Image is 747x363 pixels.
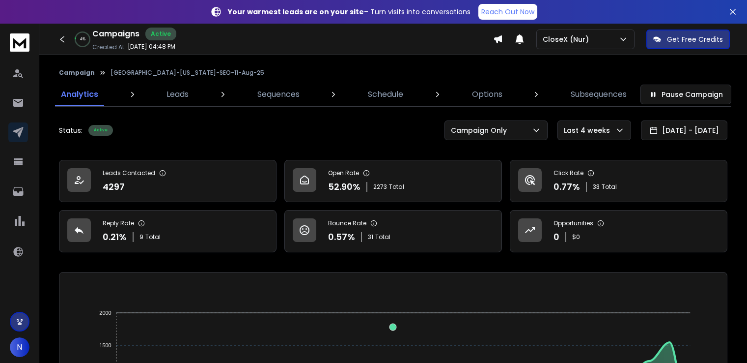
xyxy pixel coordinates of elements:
[139,233,143,241] span: 9
[641,121,727,140] button: [DATE] - [DATE]
[228,7,364,17] strong: Your warmest leads are on your site
[565,83,633,106] a: Subsequences
[646,30,730,49] button: Get Free Credits
[667,34,723,44] p: Get Free Credits
[328,180,360,194] p: 52.90 %
[10,33,29,52] img: logo
[478,4,537,20] a: Reach Out Now
[55,83,104,106] a: Analytics
[472,89,502,100] p: Options
[88,125,113,136] div: Active
[92,43,126,51] p: Created At:
[103,219,134,227] p: Reply Rate
[375,233,390,241] span: Total
[328,219,366,227] p: Bounce Rate
[61,89,98,100] p: Analytics
[59,69,95,77] button: Campaign
[59,125,83,135] p: Status:
[510,160,727,202] a: Click Rate0.77%33Total
[368,233,373,241] span: 31
[228,7,470,17] p: – Turn visits into conversations
[257,89,300,100] p: Sequences
[92,28,139,40] h1: Campaigns
[103,169,155,177] p: Leads Contacted
[640,85,731,104] button: Pause Campaign
[481,7,534,17] p: Reach Out Now
[553,180,580,194] p: 0.77 %
[572,233,580,241] p: $ 0
[593,183,600,191] span: 33
[564,125,614,135] p: Last 4 weeks
[602,183,617,191] span: Total
[128,43,175,51] p: [DATE] 04:48 PM
[328,230,355,244] p: 0.57 %
[103,230,127,244] p: 0.21 %
[373,183,387,191] span: 2273
[161,83,194,106] a: Leads
[510,210,727,252] a: Opportunities0$0
[111,69,264,77] p: [GEOGRAPHIC_DATA]-[US_STATE]-SEO-11-Aug-25
[59,160,277,202] a: Leads Contacted4297
[145,28,176,40] div: Active
[10,337,29,357] button: N
[103,180,125,194] p: 4297
[100,310,111,316] tspan: 2000
[251,83,305,106] a: Sequences
[466,83,508,106] a: Options
[59,210,277,252] a: Reply Rate0.21%9Total
[553,219,593,227] p: Opportunities
[368,89,403,100] p: Schedule
[100,342,111,348] tspan: 1500
[284,210,502,252] a: Bounce Rate0.57%31Total
[80,36,85,42] p: 4 %
[553,230,559,244] p: 0
[166,89,189,100] p: Leads
[553,169,583,177] p: Click Rate
[389,183,404,191] span: Total
[362,83,409,106] a: Schedule
[145,233,161,241] span: Total
[451,125,511,135] p: Campaign Only
[284,160,502,202] a: Open Rate52.90%2273Total
[571,89,627,100] p: Subsequences
[543,34,593,44] p: CloseX (Nur)
[328,169,359,177] p: Open Rate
